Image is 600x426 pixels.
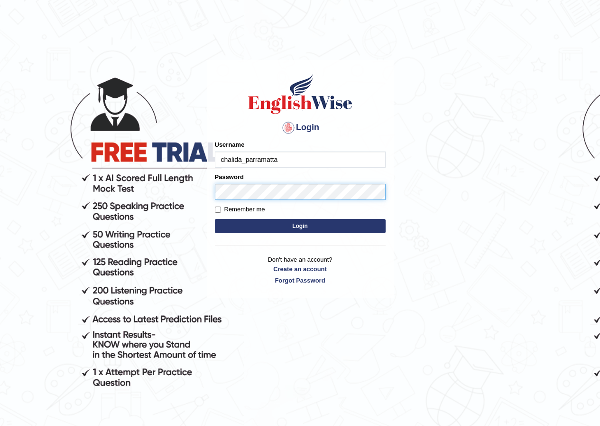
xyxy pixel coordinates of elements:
[215,255,386,284] p: Don't have an account?
[215,205,265,214] label: Remember me
[215,120,386,135] h4: Login
[215,219,386,233] button: Login
[215,140,245,149] label: Username
[215,276,386,285] a: Forgot Password
[215,172,244,181] label: Password
[215,265,386,274] a: Create an account
[246,73,354,115] img: Logo of English Wise sign in for intelligent practice with AI
[215,207,221,213] input: Remember me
